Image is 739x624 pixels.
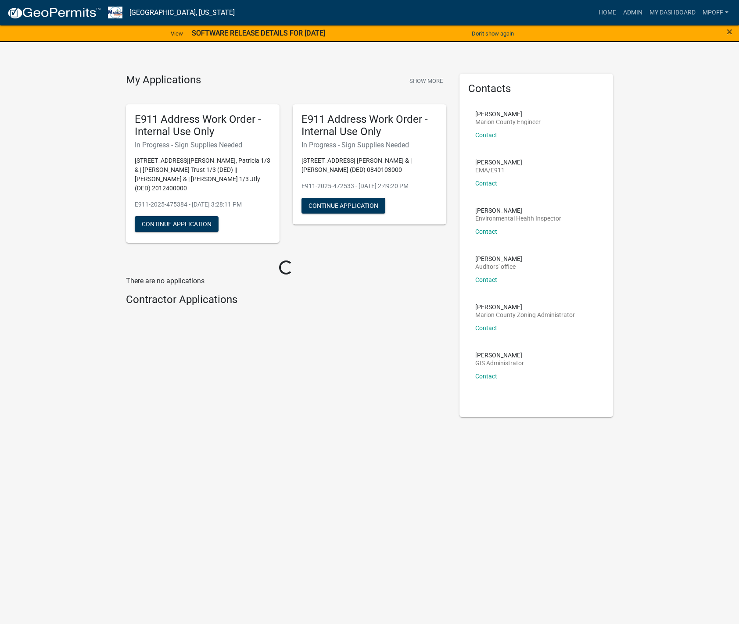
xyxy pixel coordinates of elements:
p: [STREET_ADDRESS][PERSON_NAME], Patricia 1/3 & | [PERSON_NAME] Trust 1/3 (DED) || [PERSON_NAME] & ... [135,156,271,193]
p: Marion County Zoning Administrator [475,312,575,318]
p: Auditors' office [475,264,522,270]
a: Home [595,4,620,21]
button: Continue Application [135,216,219,232]
h5: Contacts [468,82,604,95]
h6: In Progress - Sign Supplies Needed [135,141,271,149]
p: [PERSON_NAME] [475,256,522,262]
button: Show More [406,74,446,88]
h4: My Applications [126,74,201,87]
p: There are no applications [126,276,446,286]
p: EMA/E911 [475,167,522,173]
p: [PERSON_NAME] [475,111,541,117]
a: My Dashboard [646,4,699,21]
p: [STREET_ADDRESS] [PERSON_NAME] & | [PERSON_NAME] (DED) 0840103000 [301,156,438,175]
a: Contact [475,324,497,332]
h6: In Progress - Sign Supplies Needed [301,141,438,149]
p: Environmental Health Inspector [475,215,561,221]
h5: E911 Address Work Order - Internal Use Only [301,113,438,139]
img: Marion County, Iowa [108,7,122,18]
button: Close [727,26,732,37]
h4: Contractor Applications [126,293,446,306]
p: [PERSON_NAME] [475,304,575,310]
a: Contact [475,373,497,380]
p: E911-2025-472533 - [DATE] 2:49:20 PM [301,182,438,191]
button: Don't show again [468,26,517,41]
a: [GEOGRAPHIC_DATA], [US_STATE] [129,5,235,20]
a: Admin [620,4,646,21]
strong: SOFTWARE RELEASE DETAILS FOR [DATE] [192,29,325,37]
p: GIS Administrator [475,360,524,366]
a: View [167,26,187,41]
a: Contact [475,132,497,139]
p: [PERSON_NAME] [475,352,524,358]
wm-workflow-list-section: Contractor Applications [126,293,446,310]
h5: E911 Address Work Order - Internal Use Only [135,113,271,139]
a: Contact [475,180,497,187]
p: [PERSON_NAME] [475,159,522,165]
a: mpoff [699,4,732,21]
p: Marion County Engineer [475,119,541,125]
p: E911-2025-475384 - [DATE] 3:28:11 PM [135,200,271,209]
span: × [727,25,732,38]
button: Continue Application [301,198,385,214]
a: Contact [475,228,497,235]
a: Contact [475,276,497,283]
p: [PERSON_NAME] [475,207,561,214]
